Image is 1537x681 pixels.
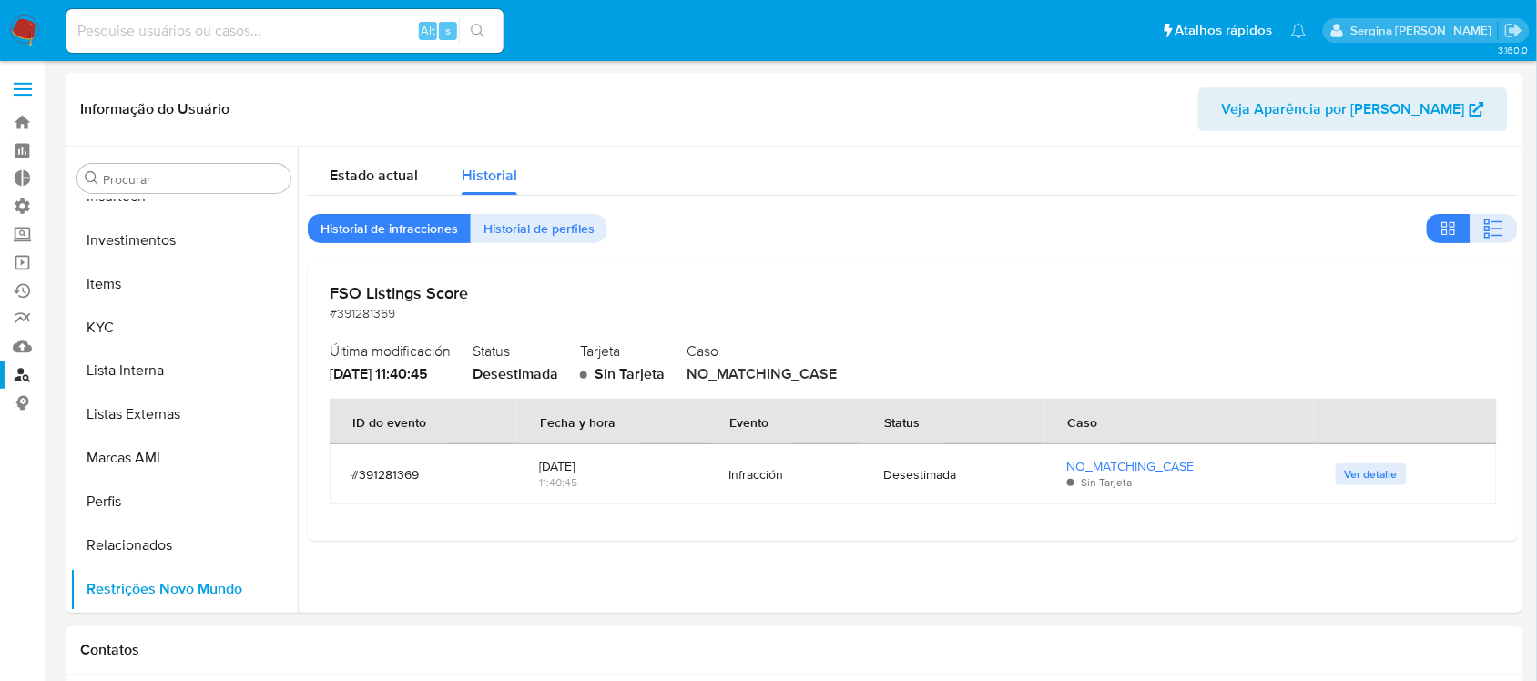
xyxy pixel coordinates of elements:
[70,568,298,612] button: Restrições Novo Mundo
[70,219,298,262] button: Investimentos
[1222,87,1465,131] span: Veja Aparência por [PERSON_NAME]
[1176,21,1273,40] span: Atalhos rápidos
[70,350,298,393] button: Lista Interna
[70,437,298,481] button: Marcas AML
[70,262,298,306] button: Items
[70,306,298,350] button: KYC
[66,19,504,43] input: Pesquise usuários ou casos...
[459,18,496,44] button: search-icon
[1504,21,1523,40] a: Sair
[421,22,435,39] span: Alt
[70,481,298,524] button: Perfis
[70,524,298,568] button: Relacionados
[85,171,99,186] button: Procurar
[1350,22,1498,39] p: sergina.neta@mercadolivre.com
[1198,87,1508,131] button: Veja Aparência por [PERSON_NAME]
[445,22,451,39] span: s
[1291,23,1307,38] a: Notificações
[103,171,283,188] input: Procurar
[80,100,229,118] h1: Informação do Usuário
[70,393,298,437] button: Listas Externas
[80,641,1508,659] h1: Contatos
